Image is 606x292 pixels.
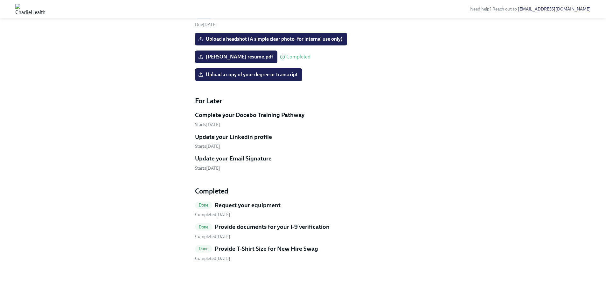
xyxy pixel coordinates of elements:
span: Friday, August 15th 2025, 7:14 pm [195,212,230,217]
span: Monday, September 8th 2025, 10:00 am [195,166,220,171]
span: Friday, August 22nd 2025, 10:00 am [195,22,217,27]
h5: Provide documents for your I-9 verification [215,223,330,231]
span: Done [195,203,212,207]
span: Monday, September 8th 2025, 10:00 am [195,122,220,127]
span: Need help? Reach out to [470,6,591,12]
a: DoneProvide documents for your I-9 verification Completed[DATE] [195,223,411,240]
span: Monday, September 8th 2025, 10:00 am [195,144,220,149]
span: Done [195,225,212,229]
label: Upload a headshot (A simple clear photo -for internal use only) [195,33,347,45]
label: [PERSON_NAME] resume.pdf [195,51,277,63]
h4: Completed [195,187,411,196]
span: Monday, August 18th 2025, 9:26 am [195,256,230,261]
h5: Update your Linkedin profile [195,133,272,141]
img: CharlieHealth [15,4,45,14]
h5: Provide T-Shirt Size for New Hire Swag [215,245,318,253]
span: Upload a headshot (A simple clear photo -for internal use only) [199,36,343,42]
a: Complete your Docebo Training PathwayStarts[DATE] [195,111,411,128]
span: Monday, August 18th 2025, 9:26 am [195,234,230,239]
h5: Complete your Docebo Training Pathway [195,111,304,119]
span: [PERSON_NAME] resume.pdf [199,54,273,60]
label: Upload a copy of your degree or transcript [195,68,302,81]
a: DoneProvide T-Shirt Size for New Hire Swag Completed[DATE] [195,245,411,261]
span: Completed [286,54,310,59]
h5: Request your equipment [215,201,281,209]
span: Upload a copy of your degree or transcript [199,71,298,78]
h4: For Later [195,96,411,106]
a: Update your Linkedin profileStarts[DATE] [195,133,411,150]
span: Done [195,246,212,251]
a: [EMAIL_ADDRESS][DOMAIN_NAME] [518,6,591,12]
a: Update your Email SignatureStarts[DATE] [195,154,411,171]
a: DoneRequest your equipment Completed[DATE] [195,201,411,218]
a: To DoProvide essential professional documentationDue[DATE] [195,11,411,28]
h5: Update your Email Signature [195,154,272,163]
